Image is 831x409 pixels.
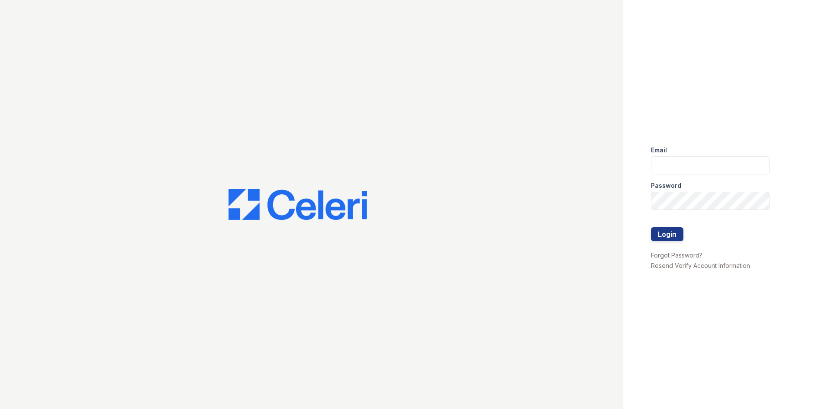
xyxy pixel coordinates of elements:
[651,262,750,269] a: Resend Verify Account Information
[651,146,667,155] label: Email
[651,181,681,190] label: Password
[651,227,683,241] button: Login
[229,189,367,220] img: CE_Logo_Blue-a8612792a0a2168367f1c8372b55b34899dd931a85d93a1a3d3e32e68fde9ad4.png
[651,251,702,259] a: Forgot Password?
